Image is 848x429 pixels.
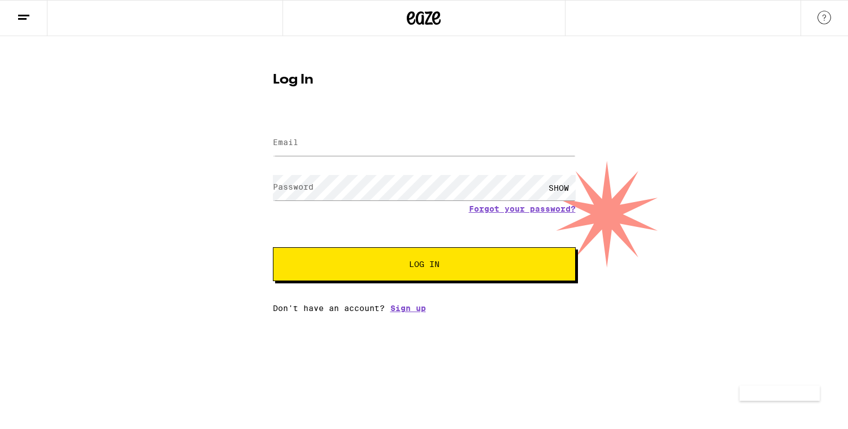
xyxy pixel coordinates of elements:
div: Don't have an account? [273,304,576,313]
button: Log In [273,247,576,281]
a: Sign up [390,304,426,313]
span: Log In [409,260,440,268]
label: Email [273,138,298,147]
h1: Log In [273,73,576,87]
a: Forgot your password? [469,204,576,213]
input: Email [273,130,576,156]
div: SHOW [542,175,576,200]
label: Password [273,182,314,191]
